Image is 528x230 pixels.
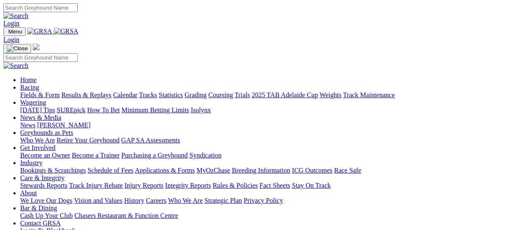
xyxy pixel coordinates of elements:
[20,152,70,159] a: Become an Owner
[292,182,331,189] a: Stay On Track
[20,137,525,144] div: Greyhounds as Pets
[213,182,258,189] a: Rules & Policies
[69,182,123,189] a: Track Injury Rebate
[197,167,230,174] a: MyOzChase
[74,212,178,219] a: Chasers Restaurant & Function Centre
[3,12,29,20] img: Search
[121,152,188,159] a: Purchasing a Greyhound
[191,106,211,114] a: Isolynx
[37,121,90,129] a: [PERSON_NAME]
[3,20,19,27] a: Login
[232,167,290,174] a: Breeding Information
[343,91,395,98] a: Track Maintenance
[320,91,341,98] a: Weights
[20,121,35,129] a: News
[124,197,144,204] a: History
[135,167,195,174] a: Applications & Forms
[20,91,525,99] div: Racing
[20,167,86,174] a: Bookings & Scratchings
[3,62,29,70] img: Search
[20,212,525,220] div: Bar & Dining
[234,91,250,98] a: Trials
[334,167,361,174] a: Race Safe
[20,159,42,166] a: Industry
[20,137,55,144] a: Who We Are
[20,84,39,91] a: Racing
[3,36,19,43] a: Login
[20,167,525,174] div: Industry
[20,144,55,151] a: Get Involved
[27,28,52,35] img: GRSA
[87,167,133,174] a: Schedule of Fees
[8,28,22,35] span: Menu
[252,91,318,98] a: 2025 TAB Adelaide Cup
[244,197,283,204] a: Privacy Policy
[74,197,122,204] a: Vision and Values
[139,91,157,98] a: Tracks
[57,137,120,144] a: Retire Your Greyhound
[185,91,207,98] a: Grading
[20,152,525,159] div: Get Involved
[20,220,60,227] a: Contact GRSA
[72,152,120,159] a: Become a Trainer
[20,91,60,98] a: Fields & Form
[20,212,73,219] a: Cash Up Your Club
[292,167,332,174] a: ICG Outcomes
[57,106,85,114] a: SUREpick
[20,182,525,189] div: Care & Integrity
[20,121,525,129] div: News & Media
[20,129,73,136] a: Greyhounds as Pets
[121,137,180,144] a: GAP SA Assessments
[260,182,290,189] a: Fact Sheets
[20,174,65,181] a: Care & Integrity
[208,91,233,98] a: Coursing
[20,106,55,114] a: [DATE] Tips
[189,152,221,159] a: Syndication
[20,76,37,83] a: Home
[124,182,163,189] a: Injury Reports
[113,91,137,98] a: Calendar
[121,106,189,114] a: Minimum Betting Limits
[159,91,183,98] a: Statistics
[20,114,61,121] a: News & Media
[33,44,39,50] img: logo-grsa-white.png
[20,204,57,212] a: Bar & Dining
[7,45,28,52] img: Close
[20,106,525,114] div: Wagering
[205,197,242,204] a: Strategic Plan
[87,106,120,114] a: How To Bet
[146,197,166,204] a: Careers
[3,3,78,12] input: Search
[20,182,67,189] a: Stewards Reports
[20,197,72,204] a: We Love Our Dogs
[20,99,46,106] a: Wagering
[61,91,111,98] a: Results & Replays
[54,28,79,35] img: GRSA
[3,44,31,53] button: Toggle navigation
[165,182,211,189] a: Integrity Reports
[3,27,26,36] button: Toggle navigation
[20,197,525,204] div: About
[20,189,37,196] a: About
[168,197,203,204] a: Who We Are
[3,53,78,62] input: Search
